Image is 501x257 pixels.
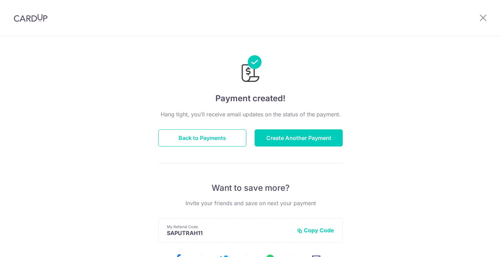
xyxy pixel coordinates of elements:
[158,92,343,105] h4: Payment created!
[167,224,291,230] p: My Referral Code
[167,230,291,236] p: SAPUTRAH11
[158,110,343,118] p: Hang tight, you’ll receive email updates on the status of the payment.
[239,55,262,84] img: Payments
[158,199,343,207] p: Invite your friends and save on next your payment
[158,183,343,194] p: Want to save more?
[297,227,334,234] button: Copy Code
[14,14,47,22] img: CardUp
[158,129,246,147] button: Back to Payments
[255,129,343,147] button: Create Another Payment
